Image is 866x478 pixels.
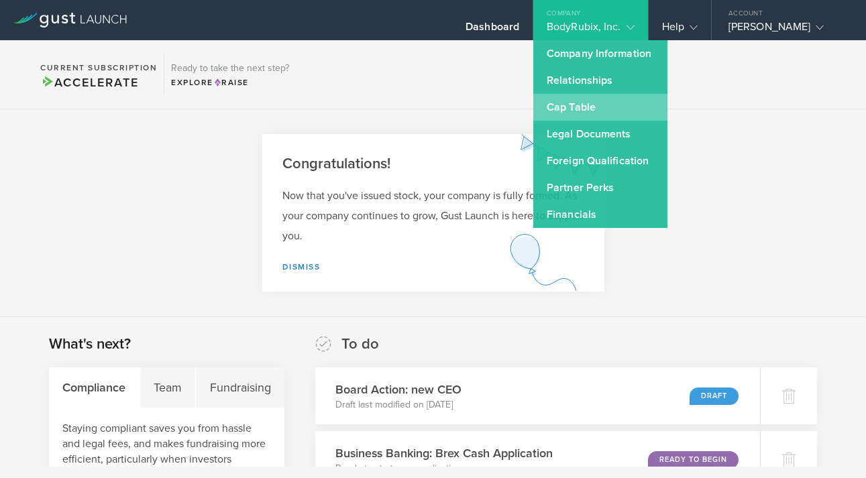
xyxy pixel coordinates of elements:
div: Ready to Begin [648,451,739,469]
div: BodyRubix, Inc. [547,20,635,40]
div: Fundraising [196,367,284,408]
div: Draft [690,387,739,405]
span: Raise [213,78,249,87]
div: Help [662,20,698,40]
div: Team [140,367,197,408]
div: Ready to take the next step?ExploreRaise [164,54,296,95]
h2: To do [341,335,379,354]
h2: What's next? [49,335,131,354]
iframe: Chat Widget [799,414,866,478]
h2: Congratulations! [282,154,584,174]
span: Accelerate [40,75,138,90]
h3: Business Banking: Brex Cash Application [335,444,553,462]
p: Draft last modified on [DATE] [335,398,462,412]
h3: Board Action: new CEO [335,381,462,398]
div: Compliance [49,367,140,408]
p: Now that you've issued stock, your company is fully formed. As your company continues to grow, Gu... [282,186,584,246]
div: [PERSON_NAME] [728,20,843,40]
div: Explore [171,76,289,88]
div: Dashboard [466,20,519,40]
h2: Current Subscription [40,64,157,72]
p: Ready to start your application [335,462,553,475]
div: Board Action: new CEODraft last modified on [DATE]Draft [315,367,760,424]
h3: Ready to take the next step? [171,64,289,73]
a: Dismiss [282,262,321,272]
